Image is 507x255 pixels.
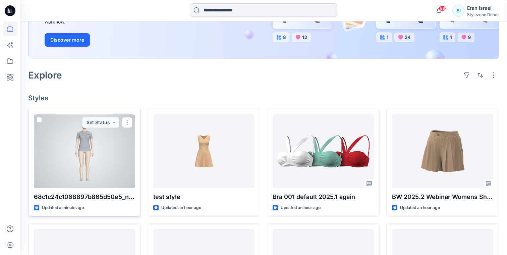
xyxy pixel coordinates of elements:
div: EI [452,5,464,17]
p: Bra 001 default 2025.1 again [273,192,374,202]
a: test style [153,114,255,188]
a: Bra 001 default 2025.1 again [273,114,374,188]
h4: Styles [28,94,499,102]
button: Discover more [45,33,90,47]
p: Updated an hour ago [400,204,440,211]
p: Updated an hour ago [281,204,321,211]
p: Updated a minute ago [42,204,84,211]
p: test style [153,192,255,202]
h2: Explore [28,70,62,81]
p: Updated an hour ago [161,204,201,211]
a: Discover more [45,33,195,47]
div: Eran Israel [467,4,499,12]
p: 68c1c24c1068897b865d50e5_new [34,192,135,202]
div: Stylezone Demo [467,12,499,17]
a: 68c1c24c1068897b865d50e5_new [34,114,135,188]
a: BW 2025.2 Webinar Womens Shorts [392,114,493,188]
span: 88 [439,6,446,11]
p: BW 2025.2 Webinar Womens Shorts [392,192,493,202]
